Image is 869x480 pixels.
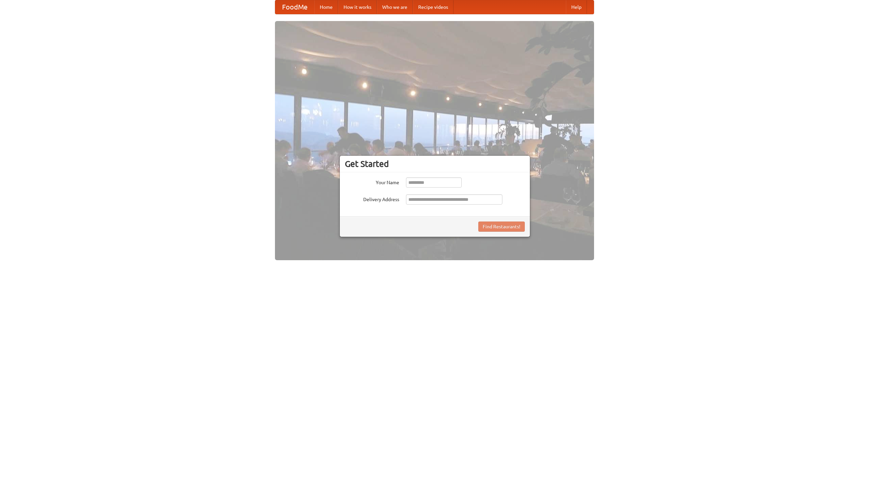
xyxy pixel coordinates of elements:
a: Recipe videos [413,0,454,14]
a: Help [566,0,587,14]
label: Delivery Address [345,194,399,203]
button: Find Restaurants! [478,222,525,232]
a: How it works [338,0,377,14]
label: Your Name [345,177,399,186]
a: Home [314,0,338,14]
a: Who we are [377,0,413,14]
a: FoodMe [275,0,314,14]
h3: Get Started [345,159,525,169]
